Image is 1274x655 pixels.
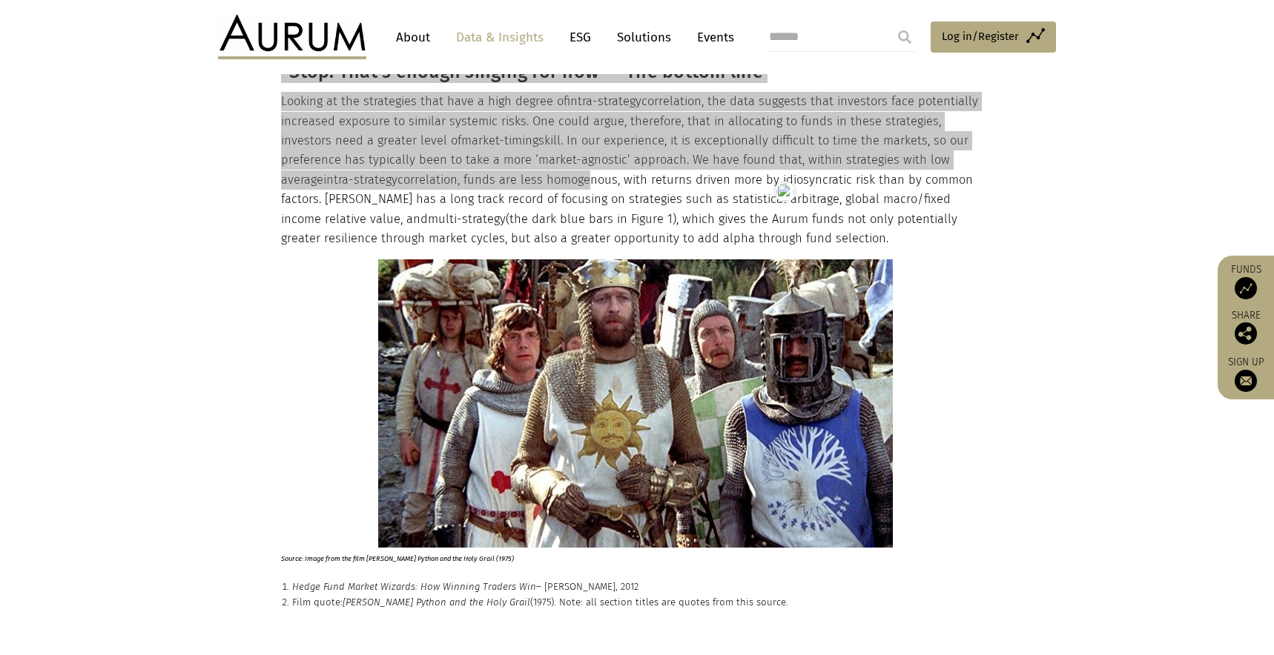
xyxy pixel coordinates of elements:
p: Film quote: (1975). Note: all section titles are quotes from this source. [292,594,993,610]
a: ESG [562,24,598,51]
span: market-timing [461,133,538,147]
a: Log in/Register [931,21,1056,53]
a: Solutions [610,24,679,51]
a: Funds [1225,263,1267,299]
p: Looking at the strategies that have a high degree of correlation, the data suggests that investor... [281,92,989,248]
a: Events [690,24,734,51]
em: [PERSON_NAME] Python and the Holy Grail [343,596,530,608]
img: Aurum [218,15,366,59]
a: Sign up [1225,356,1267,392]
span: Log in/Register [942,27,1019,45]
a: About [389,24,438,51]
em: Hedge Fund Market Wizards: How Winning Traders Win [292,581,536,592]
div: Share [1225,310,1267,345]
span: market-agnostic [538,153,627,167]
span: intra-strategy [570,94,641,108]
small: Source: Image from the film [PERSON_NAME] Python and the Holy Grail (1975) [281,554,514,562]
img: Share this post [1235,322,1257,345]
img: Sign up to our newsletter [1235,370,1257,392]
input: Submit [890,22,920,52]
img: Access Funds [1235,277,1257,299]
span: multi-strategy [428,212,506,226]
a: Data & Insights [449,24,551,51]
span: intra-strategy [323,173,397,187]
p: – [PERSON_NAME], 2012 [292,579,993,594]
